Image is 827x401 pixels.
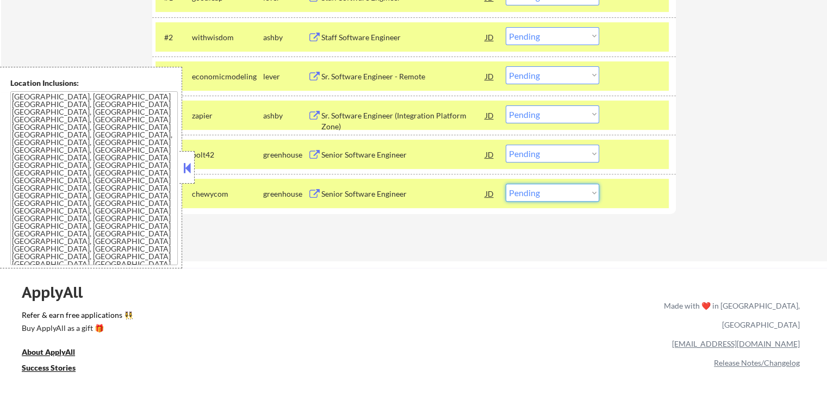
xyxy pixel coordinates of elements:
[192,71,263,82] div: economicmodeling
[10,78,178,89] div: Location Inclusions:
[22,347,90,360] a: About ApplyAll
[321,71,486,82] div: Sr. Software Engineer - Remote
[484,145,495,164] div: JD
[263,32,308,43] div: ashby
[484,66,495,86] div: JD
[714,358,800,367] a: Release Notes/Changelog
[263,149,308,160] div: greenhouse
[263,71,308,82] div: lever
[321,110,486,131] div: Sr. Software Engineer (Integration Platform Zone)
[484,27,495,47] div: JD
[660,296,800,334] div: Made with ❤️ in [GEOGRAPHIC_DATA], [GEOGRAPHIC_DATA]
[22,283,95,302] div: ApplyAll
[164,32,183,43] div: #2
[321,149,486,160] div: Senior Software Engineer
[672,339,800,348] a: [EMAIL_ADDRESS][DOMAIN_NAME]
[192,32,263,43] div: withwisdom
[22,323,130,336] a: Buy ApplyAll as a gift 🎁
[22,347,75,356] u: About ApplyAll
[192,110,263,121] div: zapier
[263,110,308,121] div: ashby
[321,32,486,43] div: Staff Software Engineer
[192,149,263,160] div: bolt42
[192,189,263,199] div: chewycom
[321,189,486,199] div: Senior Software Engineer
[484,105,495,125] div: JD
[22,363,76,372] u: Success Stories
[263,189,308,199] div: greenhouse
[484,184,495,203] div: JD
[22,311,437,323] a: Refer & earn free applications 👯‍♀️
[22,362,90,376] a: Success Stories
[22,324,130,332] div: Buy ApplyAll as a gift 🎁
